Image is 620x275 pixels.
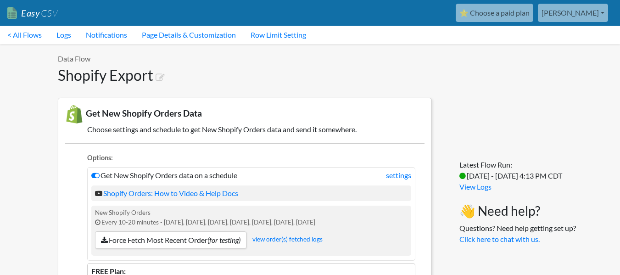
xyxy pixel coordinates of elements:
[95,231,246,249] a: Force Fetch Most Recent Order(for testing)
[49,26,78,44] a: Logs
[459,182,492,191] a: View Logs
[134,26,243,44] a: Page Details & Customization
[87,153,415,165] li: Options:
[78,26,134,44] a: Notifications
[456,4,533,22] a: ⭐ Choose a paid plan
[87,167,415,261] li: Get New Shopify Orders data on a schedule
[459,223,576,245] p: Questions? Need help getting set up?
[243,26,313,44] a: Row Limit Setting
[207,236,240,244] i: (for testing)
[65,125,425,134] h5: Choose settings and schedule to get New Shopify Orders data and send it somewhere.
[252,236,323,243] a: view order(s) fetched logs
[58,67,432,84] h1: Shopify Export
[95,189,238,197] a: Shopify Orders: How to Video & Help Docs
[459,160,562,180] span: Latest Flow Run: [DATE] - [DATE] 4:13 PM CDT
[91,206,411,256] div: New Shopify Orders Every 10-20 minutes - [DATE], [DATE], [DATE], [DATE], [DATE], [DATE], [DATE]
[538,4,608,22] a: [PERSON_NAME]
[65,105,84,123] img: New Shopify Orders
[459,235,540,243] a: Click here to chat with us.
[459,203,576,219] h3: 👋 Need help?
[7,4,58,22] a: EasyCSV
[65,105,425,123] h3: Get New Shopify Orders Data
[58,53,432,64] p: Data Flow
[40,7,58,19] span: CSV
[386,170,411,181] a: settings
